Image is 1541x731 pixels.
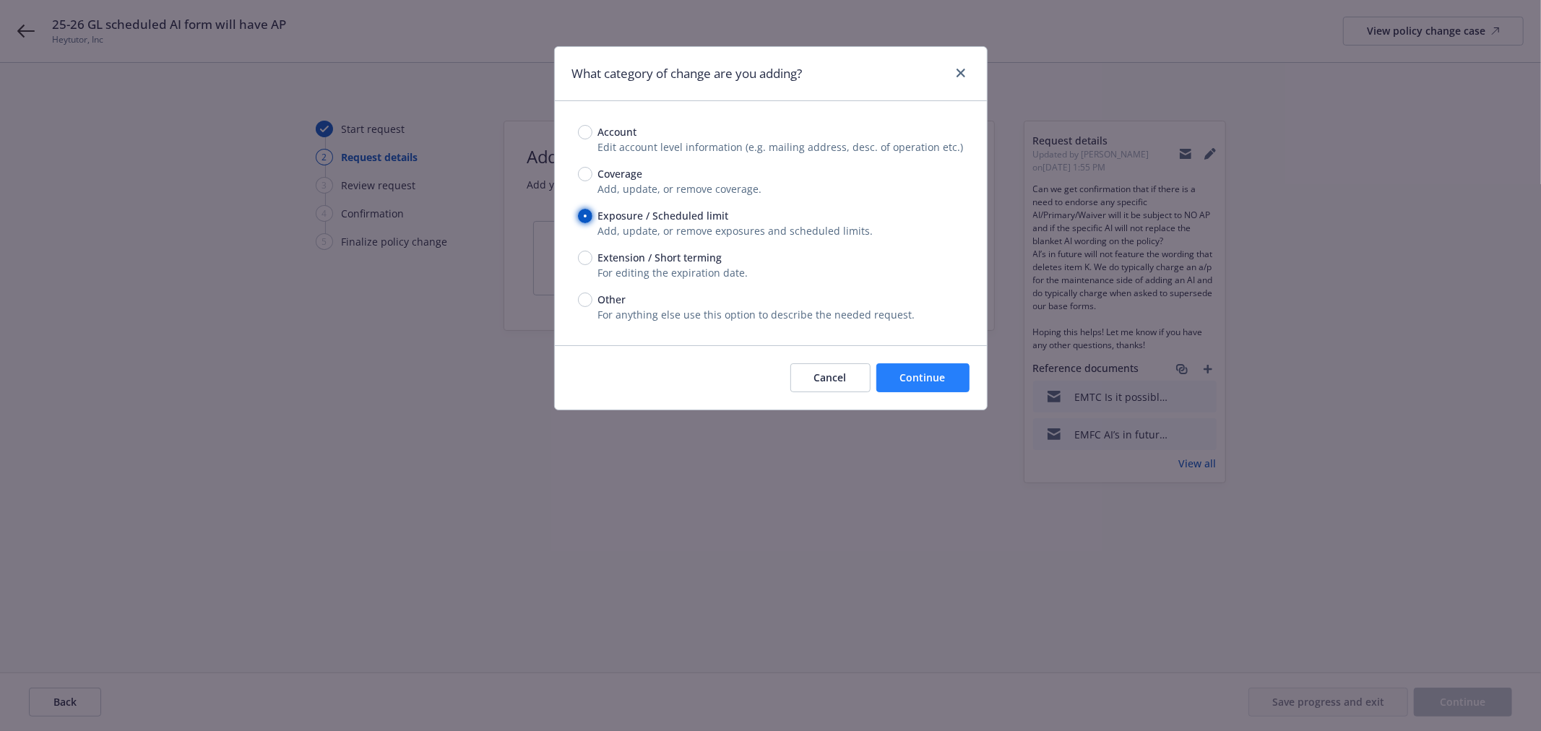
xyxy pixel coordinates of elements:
span: Continue [900,371,946,384]
span: For anything else use this option to describe the needed request. [598,308,915,321]
span: Edit account level information (e.g. mailing address, desc. of operation etc.) [598,140,964,154]
input: Coverage [578,167,592,181]
input: Extension / Short terming [578,251,592,265]
input: Account [578,125,592,139]
input: Exposure / Scheduled limit [578,209,592,223]
a: close [952,64,970,82]
h1: What category of change are you adding? [572,64,803,83]
span: Add, update, or remove coverage. [598,182,762,196]
span: For editing the expiration date. [598,266,748,280]
span: Extension / Short terming [598,250,722,265]
span: Coverage [598,166,643,181]
button: Continue [876,363,970,392]
span: Exposure / Scheduled limit [598,208,729,223]
span: Cancel [814,371,847,384]
input: Other [578,293,592,307]
span: Account [598,124,637,139]
span: Add, update, or remove exposures and scheduled limits. [598,224,873,238]
span: Other [598,292,626,307]
button: Cancel [790,363,871,392]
